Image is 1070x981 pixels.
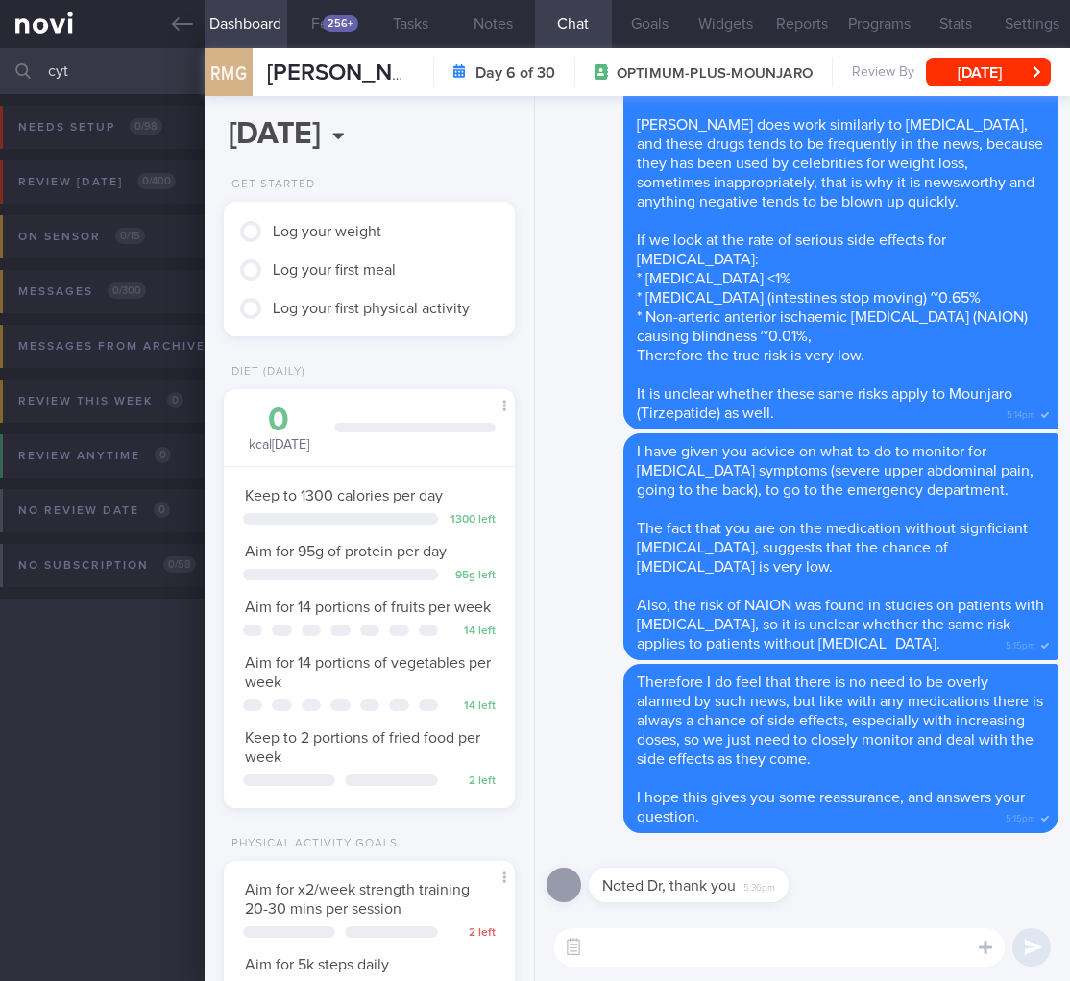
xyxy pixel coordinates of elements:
div: Messages from Archived [13,333,261,359]
span: Aim for 95g of protein per day [245,544,447,559]
span: 0 [167,392,183,408]
div: 1300 left [448,513,496,527]
span: [PERSON_NAME] does work similarly to [MEDICAL_DATA], and these drugs tends to be frequently in th... [637,117,1043,209]
span: 0 / 300 [108,282,146,299]
div: Review [DATE] [13,169,181,195]
span: OPTIMUM-PLUS-MOUNJARO [617,64,813,84]
span: Also, the risk of NAION was found in studies on patients with [MEDICAL_DATA], so it is unclear wh... [637,598,1044,651]
div: kcal [DATE] [243,404,315,454]
span: [PERSON_NAME] [PERSON_NAME] SALES [267,61,703,85]
div: RMG [200,37,257,110]
span: 0 / 98 [130,118,162,135]
div: On sensor [13,224,150,250]
span: Aim for 5k steps daily [245,957,389,972]
span: 5:36pm [743,876,775,895]
div: No subscription [13,552,201,578]
div: 14 left [448,625,496,639]
span: Aim for x2/week strength training 20-30 mins per session [245,882,470,917]
div: 2 left [448,774,496,789]
div: Physical Activity Goals [224,837,398,851]
span: Noted Dr, thank you [602,878,736,894]
div: No review date [13,498,175,524]
span: 0 / 58 [163,556,196,573]
button: [DATE] [926,58,1051,86]
div: Needs setup [13,114,167,140]
span: * [MEDICAL_DATA] <1% [637,271,791,286]
span: 5:15pm [1006,634,1035,652]
span: Therefore the true risk is very low. [637,348,864,363]
div: Review this week [13,388,188,414]
span: 5:15pm [1006,807,1035,825]
span: 0 / 400 [137,173,176,189]
span: 0 [155,447,171,463]
span: It is unclear whether these same risks apply to Mounjaro (Tirzepatide) as well. [637,386,1012,421]
strong: Day 6 of 30 [475,63,555,83]
div: Get Started [224,178,315,192]
div: 14 left [448,699,496,714]
span: 5:14pm [1007,404,1035,422]
span: Therefore I do feel that there is no need to be overly alarmed by such news, but like with any me... [637,674,1043,767]
span: * Non-arteric anterior ischaemic [MEDICAL_DATA] (NAION) causing blindness ~0.01%, [637,309,1028,344]
span: If we look at the rate of serious side effects for [MEDICAL_DATA]: [637,233,946,267]
div: Diet (Daily) [224,365,305,380]
div: 0 [243,404,315,437]
div: 256+ [323,15,358,32]
span: I have given you advice on what to do to monitor for [MEDICAL_DATA] symptoms (severe upper abdomi... [637,444,1034,498]
div: 2 left [448,926,496,941]
span: Aim for 14 portions of fruits per week [245,600,491,615]
span: Review By [852,64,914,82]
span: I hope this gives you some reassurance, and answers your question. [637,790,1025,824]
div: Review anytime [13,443,176,469]
span: The fact that you are on the medication without signficiant [MEDICAL_DATA], suggests that the cha... [637,521,1028,575]
span: 0 / 15 [115,228,145,244]
div: 95 g left [448,569,496,583]
span: * [MEDICAL_DATA] (intestines stop moving) ~0.65% [637,290,981,306]
span: Aim for 14 portions of vegetables per week [245,655,491,690]
span: 0 [154,502,170,518]
span: Keep to 1300 calories per day [245,488,443,503]
span: Keep to 2 portions of fried food per week [245,730,480,765]
div: Messages [13,279,151,305]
